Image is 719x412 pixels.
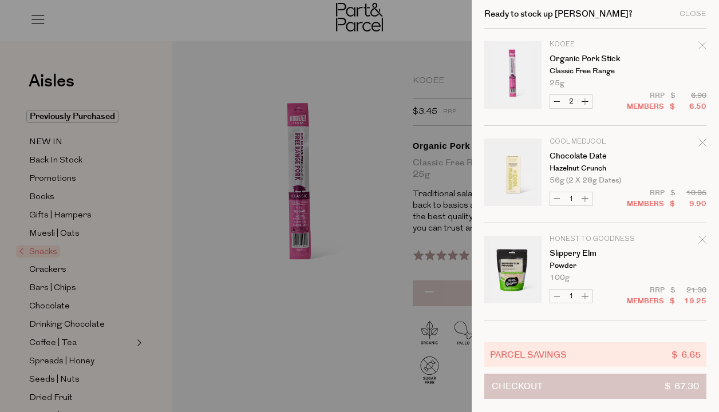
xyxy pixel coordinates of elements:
[550,80,564,87] span: 25g
[698,137,706,152] div: Remove Chocolate Date
[680,10,706,18] div: Close
[550,55,638,63] a: Organic Pork Stick
[550,274,570,282] span: 100g
[550,249,638,257] a: Slippery Elm
[564,95,578,108] input: QTY Organic Pork Stick
[671,348,701,361] span: $ 6.65
[550,262,638,270] p: Powder
[550,236,638,243] p: Honest to Goodness
[550,177,621,184] span: 56g (2 x 28g Dates)
[665,374,699,398] span: $ 67.30
[490,348,567,361] span: Parcel Savings
[698,39,706,55] div: Remove Organic Pork Stick
[492,374,543,398] span: Checkout
[564,290,578,303] input: QTY Slippery Elm
[550,41,638,48] p: KOOEE
[484,374,706,399] button: Checkout$ 67.30
[550,152,638,160] a: Chocolate Date
[550,68,638,75] p: Classic Free Range
[698,234,706,249] div: Remove Slippery Elm
[484,10,633,18] h2: Ready to stock up [PERSON_NAME]?
[564,192,578,205] input: QTY Chocolate Date
[550,138,638,145] p: Cool Medjool
[550,165,638,172] p: Hazelnut Crunch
